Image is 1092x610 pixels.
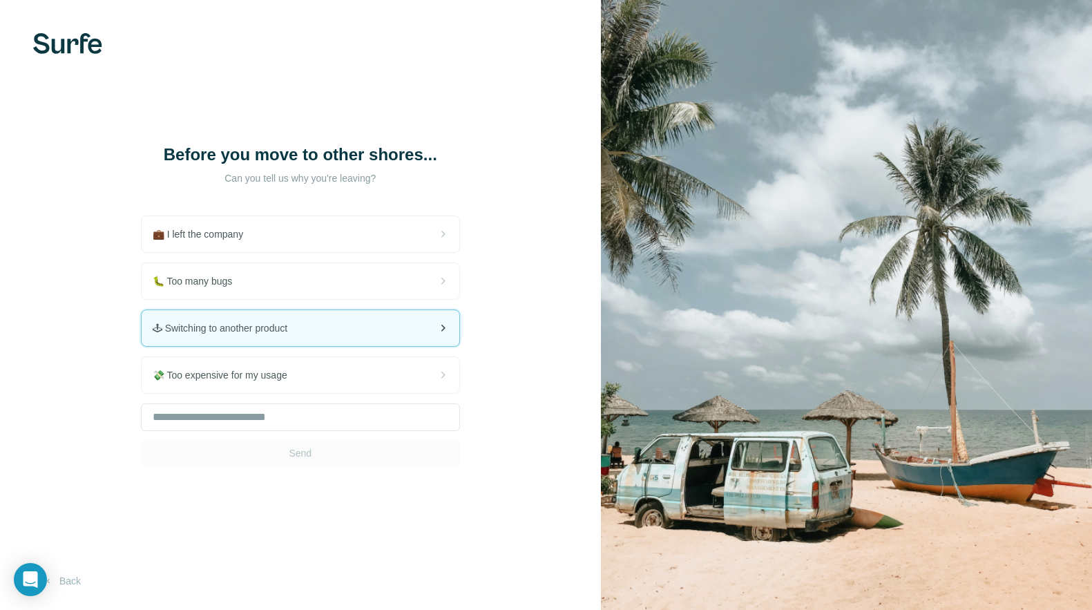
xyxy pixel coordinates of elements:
[153,368,298,382] span: 💸 Too expensive for my usage
[33,569,90,593] button: Back
[162,144,439,166] h1: Before you move to other shores...
[153,274,244,288] span: 🐛 Too many bugs
[153,321,298,335] span: 🕹 Switching to another product
[162,171,439,185] p: Can you tell us why you're leaving?
[33,33,102,54] img: Surfe's logo
[14,563,47,596] div: Open Intercom Messenger
[153,227,254,241] span: 💼 I left the company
